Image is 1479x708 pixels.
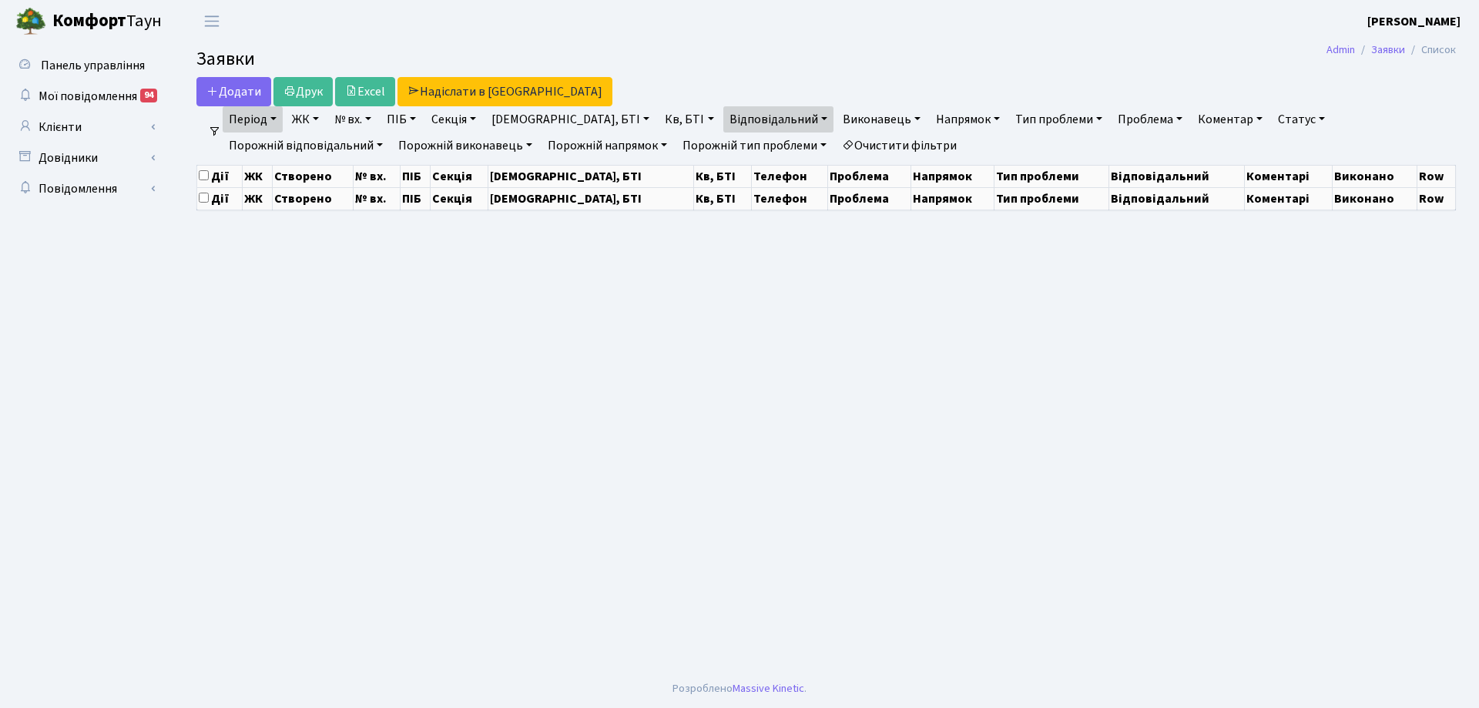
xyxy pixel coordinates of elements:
[542,133,673,159] a: Порожній напрямок
[1303,34,1479,66] nav: breadcrumb
[431,165,488,187] th: Секція
[676,133,833,159] a: Порожній тип проблеми
[243,165,272,187] th: ЖК
[52,8,126,33] b: Комфорт
[1272,106,1331,133] a: Статус
[354,187,401,210] th: № вх.
[1244,165,1333,187] th: Коментарі
[752,187,828,210] th: Телефон
[1109,187,1244,210] th: Відповідальний
[1326,42,1355,58] a: Admin
[1112,106,1189,133] a: Проблема
[733,680,804,696] a: Massive Kinetic
[672,680,807,697] div: Розроблено .
[197,165,243,187] th: Дії
[930,106,1006,133] a: Напрямок
[272,187,354,210] th: Створено
[827,187,911,210] th: Проблема
[911,187,994,210] th: Напрямок
[8,112,162,143] a: Клієнти
[994,165,1109,187] th: Тип проблеми
[41,57,145,74] span: Панель управління
[52,8,162,35] span: Таун
[206,83,261,100] span: Додати
[1192,106,1269,133] a: Коментар
[837,106,927,133] a: Виконавець
[8,50,162,81] a: Панель управління
[223,106,283,133] a: Період
[223,133,389,159] a: Порожній відповідальний
[1417,165,1455,187] th: Row
[196,45,255,72] span: Заявки
[197,187,243,210] th: Дії
[827,165,911,187] th: Проблема
[659,106,719,133] a: Кв, БТІ
[196,77,271,106] a: Додати
[1009,106,1108,133] a: Тип проблеми
[1367,12,1461,31] a: [PERSON_NAME]
[1244,187,1333,210] th: Коментарі
[193,8,231,34] button: Переключити навігацію
[1333,187,1417,210] th: Виконано
[243,187,272,210] th: ЖК
[693,187,751,210] th: Кв, БТІ
[8,81,162,112] a: Мої повідомлення94
[286,106,325,133] a: ЖК
[1367,13,1461,30] b: [PERSON_NAME]
[354,165,401,187] th: № вх.
[335,77,395,106] a: Excel
[8,143,162,173] a: Довідники
[397,77,612,106] a: Надіслати в [GEOGRAPHIC_DATA]
[140,89,157,102] div: 94
[328,106,377,133] a: № вх.
[1371,42,1405,58] a: Заявки
[488,165,693,187] th: [DEMOGRAPHIC_DATA], БТІ
[431,187,488,210] th: Секція
[392,133,538,159] a: Порожній виконавець
[400,187,431,210] th: ПІБ
[425,106,482,133] a: Секція
[485,106,656,133] a: [DEMOGRAPHIC_DATA], БТІ
[272,165,354,187] th: Створено
[273,77,333,106] a: Друк
[1333,165,1417,187] th: Виконано
[15,6,46,37] img: logo.png
[693,165,751,187] th: Кв, БТІ
[994,187,1109,210] th: Тип проблеми
[400,165,431,187] th: ПІБ
[723,106,833,133] a: Відповідальний
[836,133,963,159] a: Очистити фільтри
[488,187,693,210] th: [DEMOGRAPHIC_DATA], БТІ
[1417,187,1455,210] th: Row
[39,88,137,105] span: Мої повідомлення
[911,165,994,187] th: Напрямок
[752,165,828,187] th: Телефон
[8,173,162,204] a: Повідомлення
[381,106,422,133] a: ПІБ
[1109,165,1244,187] th: Відповідальний
[1405,42,1456,59] li: Список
